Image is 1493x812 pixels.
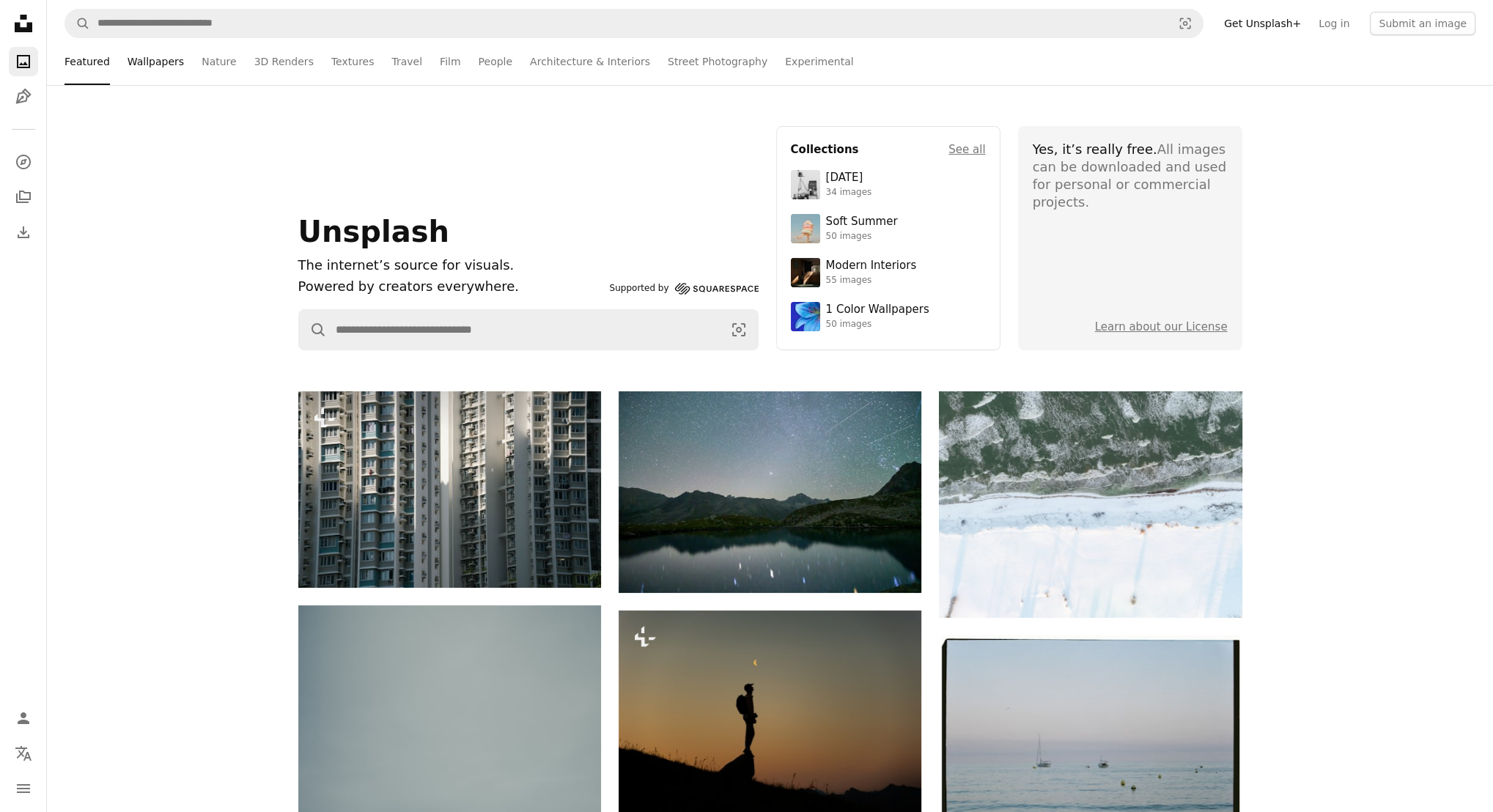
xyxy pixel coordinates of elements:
[826,259,917,273] div: Modern Interiors
[610,280,759,298] a: Supported by
[440,38,460,85] a: Film
[619,391,921,593] img: Starry night sky over a calm mountain lake
[826,231,898,243] div: 50 images
[65,10,90,37] button: Search Unsplash
[939,391,1242,618] img: Snow covered landscape with frozen water
[791,141,859,158] h4: Collections
[948,141,985,158] a: See all
[619,704,921,717] a: Silhouette of a hiker looking at the moon at sunset.
[785,38,853,85] a: Experimental
[9,82,38,111] a: Illustrations
[9,47,38,76] a: Photos
[298,276,604,298] p: Powered by creators everywhere.
[9,182,38,212] a: Collections
[1033,141,1228,211] div: All images can be downloaded and used for personal or commercial projects.
[9,774,38,803] button: Menu
[298,391,601,588] img: Tall apartment buildings with many windows and balconies.
[298,215,449,248] span: Unsplash
[64,9,1203,38] form: Find visuals sitewide
[331,38,375,85] a: Textures
[128,38,184,85] a: Wallpapers
[619,610,921,812] img: Silhouette of a hiker looking at the moon at sunset.
[9,704,38,733] a: Log in / Sign up
[1168,10,1203,37] button: Visual search
[1370,12,1475,35] button: Submit an image
[298,482,601,495] a: Tall apartment buildings with many windows and balconies.
[791,214,820,243] img: premium_photo-1749544311043-3a6a0c8d54af
[939,498,1242,511] a: Snow covered landscape with frozen water
[826,275,917,287] div: 55 images
[1033,141,1157,157] span: Yes, it’s really free.
[298,309,759,350] form: Find visuals sitewide
[826,187,872,199] div: 34 images
[791,170,820,199] img: photo-1682590564399-95f0109652fe
[619,485,921,498] a: Starry night sky over a calm mountain lake
[791,302,820,331] img: premium_photo-1688045582333-c8b6961773e0
[1095,320,1228,333] a: Learn about our License
[1215,12,1310,35] a: Get Unsplash+
[202,38,236,85] a: Nature
[826,303,929,317] div: 1 Color Wallpapers
[826,215,898,229] div: Soft Summer
[791,258,820,287] img: premium_photo-1747189286942-bc91257a2e39
[791,302,986,331] a: 1 Color Wallpapers50 images
[720,310,758,350] button: Visual search
[791,258,986,287] a: Modern Interiors55 images
[9,739,38,768] button: Language
[254,38,314,85] a: 3D Renders
[479,38,513,85] a: People
[298,255,604,276] h1: The internet’s source for visuals.
[791,214,986,243] a: Soft Summer50 images
[939,731,1242,744] a: Two sailboats on calm ocean water at dusk
[826,171,872,185] div: [DATE]
[668,38,767,85] a: Street Photography
[791,170,986,199] a: [DATE]34 images
[391,38,422,85] a: Travel
[1310,12,1358,35] a: Log in
[530,38,650,85] a: Architecture & Interiors
[826,319,929,331] div: 50 images
[9,9,38,41] a: Home — Unsplash
[299,310,327,350] button: Search Unsplash
[9,147,38,177] a: Explore
[9,218,38,247] a: Download History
